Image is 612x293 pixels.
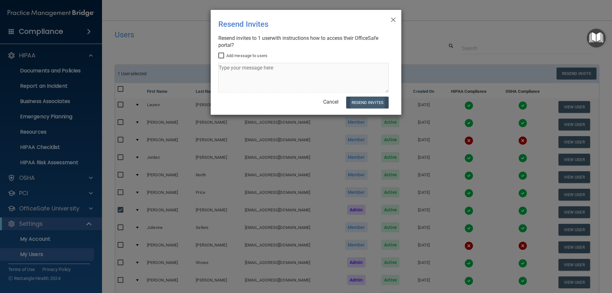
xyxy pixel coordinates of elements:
input: Add message to users [218,53,226,58]
span: × [390,12,396,25]
a: Cancel [323,99,339,105]
button: Open Resource Center [587,29,606,48]
button: Resend Invites [346,97,389,108]
label: Add message to users [218,52,267,60]
div: Resend invites to 1 user with instructions how to access their OfficeSafe portal? [218,35,389,49]
div: Resend Invites [218,15,368,33]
